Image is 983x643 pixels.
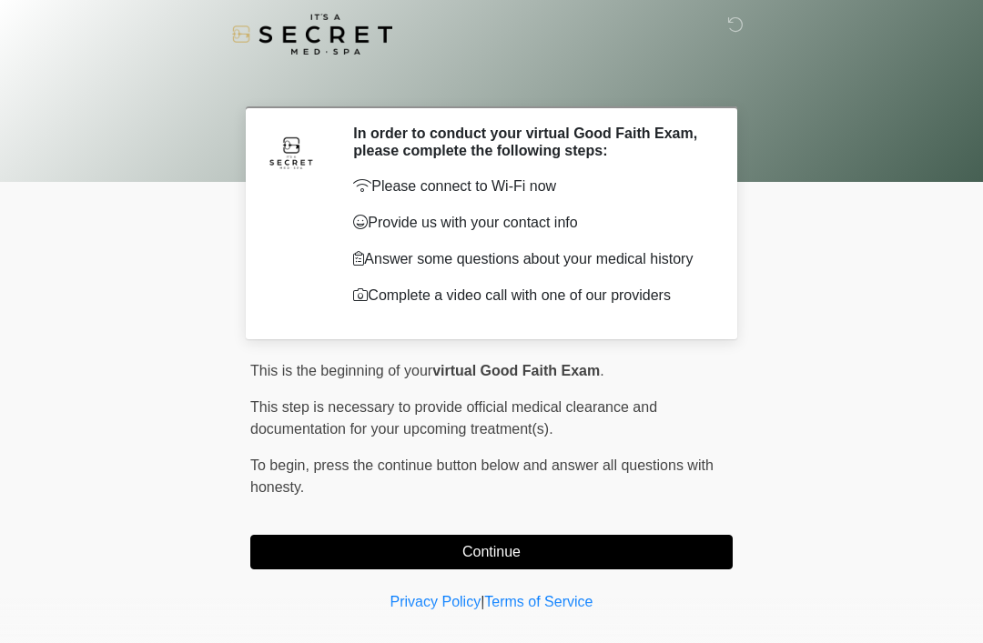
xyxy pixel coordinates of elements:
[353,212,705,234] p: Provide us with your contact info
[390,594,481,609] a: Privacy Policy
[250,363,432,378] span: This is the beginning of your
[237,65,746,99] h1: ‎ ‎
[484,594,593,609] a: Terms of Service
[250,535,733,569] button: Continue
[250,399,657,437] span: This step is necessary to provide official medical clearance and documentation for your upcoming ...
[353,248,705,270] p: Answer some questions about your medical history
[353,125,705,159] h2: In order to conduct your virtual Good Faith Exam, please complete the following steps:
[250,457,714,495] span: press the continue button below and answer all questions with honesty.
[353,285,705,306] p: Complete a video call with one of our providers
[232,14,392,55] img: It's A Secret Med Spa Logo
[481,594,484,609] a: |
[353,176,705,197] p: Please connect to Wi-Fi now
[600,363,603,378] span: .
[432,363,600,378] strong: virtual Good Faith Exam
[264,125,319,179] img: Agent Avatar
[250,457,313,473] span: To begin,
